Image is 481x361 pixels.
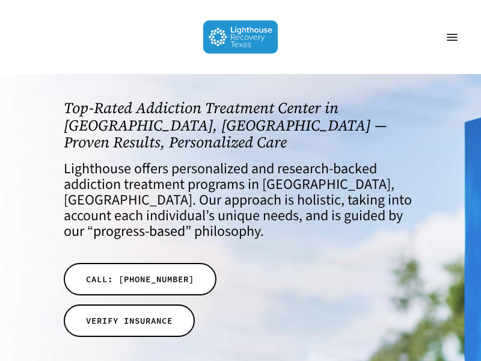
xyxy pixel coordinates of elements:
[64,263,216,295] a: CALL: [PHONE_NUMBER]
[86,273,194,285] span: CALL: [PHONE_NUMBER]
[64,304,195,337] a: VERIFY INSURANCE
[86,315,173,327] span: VERIFY INSURANCE
[64,161,417,239] h4: Lighthouse offers personalized and research-backed addiction treatment programs in [GEOGRAPHIC_DA...
[203,20,278,54] img: Lighthouse Recovery Texas
[93,221,185,242] a: progress-based
[440,31,464,43] a: Navigation Menu
[64,99,417,151] h1: Top-Rated Addiction Treatment Center in [GEOGRAPHIC_DATA], [GEOGRAPHIC_DATA] — Proven Results, Pe...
